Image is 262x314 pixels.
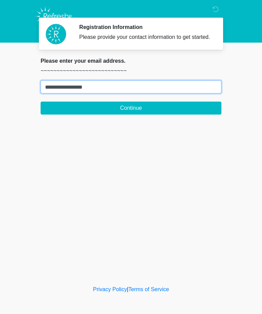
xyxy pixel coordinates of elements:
button: Continue [41,102,221,115]
a: Privacy Policy [93,286,127,292]
h2: Please enter your email address. [41,58,221,64]
img: Refresh RX Logo [34,5,75,28]
p: ~~~~~~~~~~~~~~~~~~~~~~~~~~~ [41,67,221,75]
div: Please provide your contact information to get started. [79,33,211,41]
a: Terms of Service [128,286,169,292]
img: Agent Avatar [46,24,66,44]
a: | [127,286,128,292]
